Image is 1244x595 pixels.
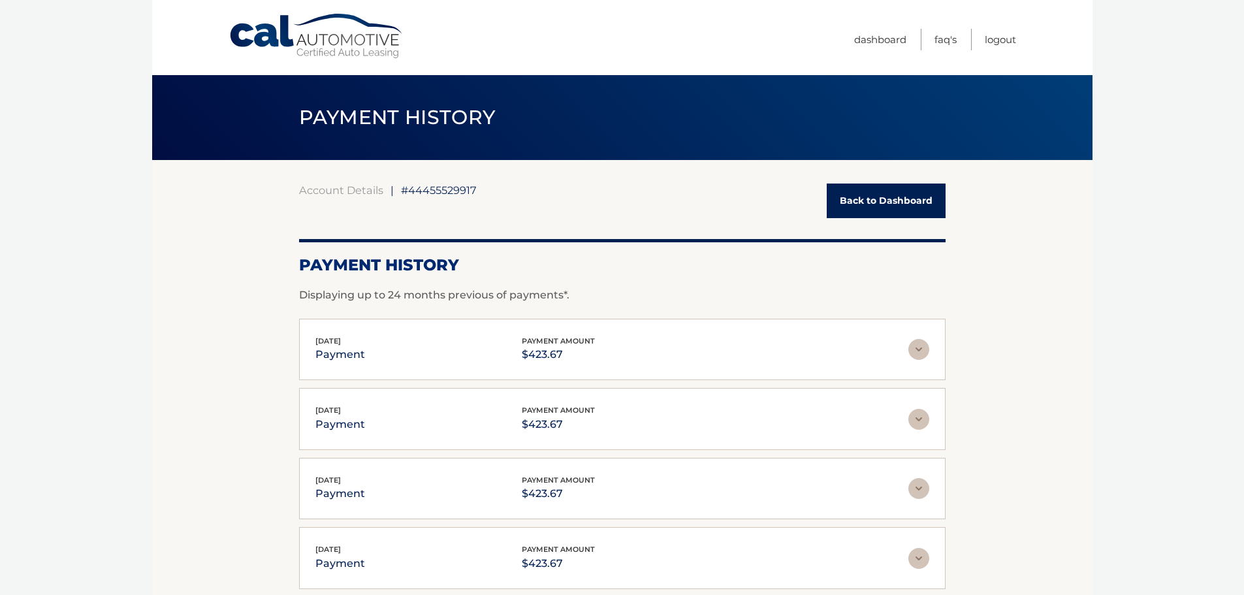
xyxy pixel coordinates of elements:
span: payment amount [522,545,595,554]
span: #44455529917 [401,184,477,197]
img: accordion-rest.svg [908,548,929,569]
p: payment [315,415,365,434]
span: payment amount [522,475,595,485]
a: FAQ's [934,29,957,50]
a: Back to Dashboard [827,184,946,218]
p: payment [315,346,365,364]
span: [DATE] [315,336,341,346]
p: $423.67 [522,485,595,503]
span: | [391,184,394,197]
span: PAYMENT HISTORY [299,105,496,129]
p: $423.67 [522,346,595,364]
p: payment [315,485,365,503]
a: Cal Automotive [229,13,405,59]
p: $423.67 [522,555,595,573]
span: [DATE] [315,406,341,415]
img: accordion-rest.svg [908,339,929,360]
p: $423.67 [522,415,595,434]
span: [DATE] [315,545,341,554]
a: Account Details [299,184,383,197]
a: Logout [985,29,1016,50]
p: payment [315,555,365,573]
span: payment amount [522,336,595,346]
a: Dashboard [854,29,906,50]
h2: Payment History [299,255,946,275]
span: [DATE] [315,475,341,485]
span: payment amount [522,406,595,415]
img: accordion-rest.svg [908,478,929,499]
img: accordion-rest.svg [908,409,929,430]
p: Displaying up to 24 months previous of payments*. [299,287,946,303]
